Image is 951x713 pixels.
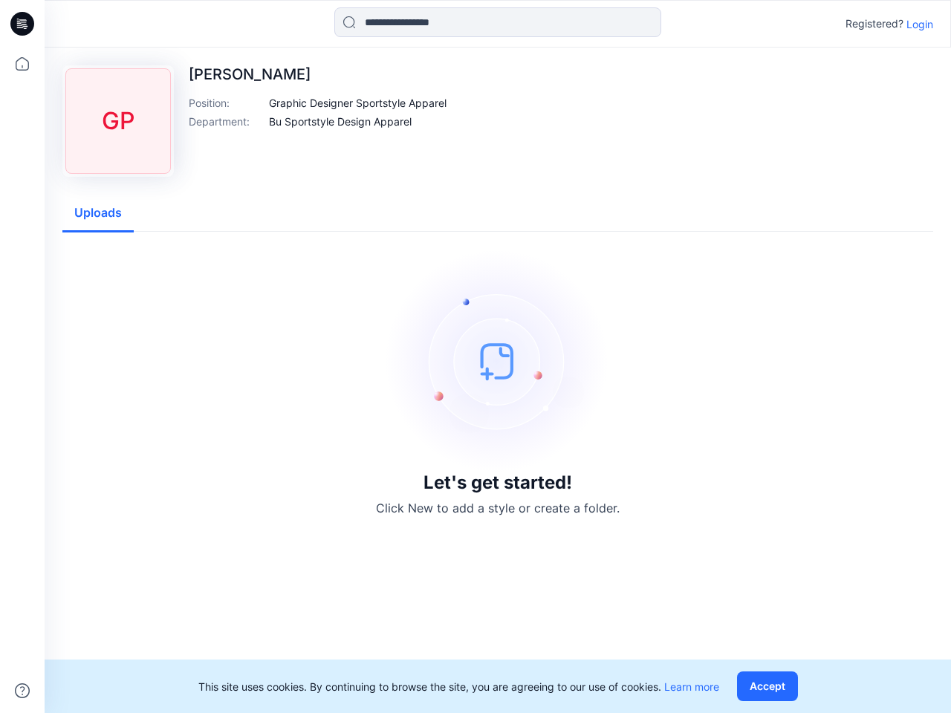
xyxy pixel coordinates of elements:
[189,95,263,111] p: Position :
[269,114,412,129] p: Bu Sportstyle Design Apparel
[664,680,719,693] a: Learn more
[845,15,903,33] p: Registered?
[189,65,447,83] p: [PERSON_NAME]
[423,472,572,493] h3: Let's get started!
[737,671,798,701] button: Accept
[906,16,933,32] p: Login
[376,499,620,517] p: Click New to add a style or create a folder.
[198,679,719,694] p: This site uses cookies. By continuing to browse the site, you are agreeing to our use of cookies.
[189,114,263,129] p: Department :
[269,95,447,111] p: Graphic Designer Sportstyle Apparel
[386,250,609,472] img: empty-state-image.svg
[62,195,134,232] button: Uploads
[65,68,171,174] div: GP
